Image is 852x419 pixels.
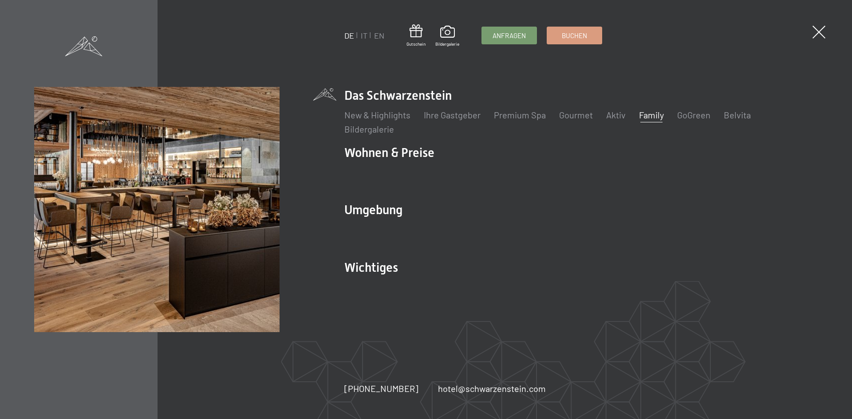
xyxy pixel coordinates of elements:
[361,31,367,40] a: IT
[435,26,459,47] a: Bildergalerie
[406,24,426,47] a: Gutschein
[344,382,418,395] a: [PHONE_NUMBER]
[493,31,526,40] span: Anfragen
[424,110,481,120] a: Ihre Gastgeber
[344,124,394,134] a: Bildergalerie
[547,27,602,44] a: Buchen
[438,382,546,395] a: hotel@schwarzenstein.com
[677,110,710,120] a: GoGreen
[639,110,664,120] a: Family
[606,110,626,120] a: Aktiv
[559,110,593,120] a: Gourmet
[344,110,410,120] a: New & Highlights
[482,27,536,44] a: Anfragen
[344,31,354,40] a: DE
[494,110,546,120] a: Premium Spa
[344,383,418,394] span: [PHONE_NUMBER]
[435,41,459,47] span: Bildergalerie
[562,31,587,40] span: Buchen
[374,31,384,40] a: EN
[724,110,751,120] a: Belvita
[406,41,426,47] span: Gutschein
